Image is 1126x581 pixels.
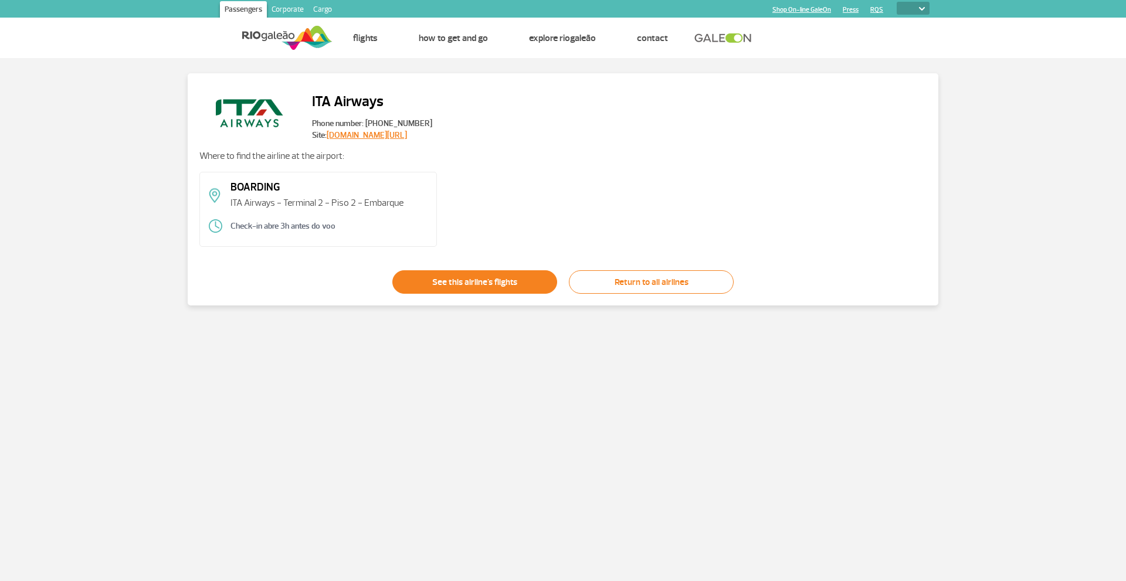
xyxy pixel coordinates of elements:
p: ITA Airways - Terminal 2 - Piso 2 - Embarque [230,196,428,209]
a: Passengers [220,1,267,20]
a: Press [843,6,859,13]
p: Where to find the airline at the airport: [199,150,927,162]
a: How to get and go [419,32,488,44]
a: Return to all airlines [569,270,734,294]
h2: ITA Airways [312,86,432,118]
a: Shop On-line GaleOn [772,6,831,13]
a: See this airline's flights [392,270,557,294]
a: Cargo [308,1,337,20]
a: Corporate [267,1,308,20]
span: Phone number: [PHONE_NUMBER] [312,118,432,130]
img: ITA Airways [199,85,300,141]
span: Site: [312,130,432,141]
a: [DOMAIN_NAME][URL] [327,130,407,140]
span: Check-in abre 3h antes do voo [230,220,335,232]
a: Contact [637,32,668,44]
a: RQS [870,6,883,13]
span: BOARDING [230,179,428,196]
a: Explore RIOgaleão [529,32,596,44]
a: Flights [353,32,378,44]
